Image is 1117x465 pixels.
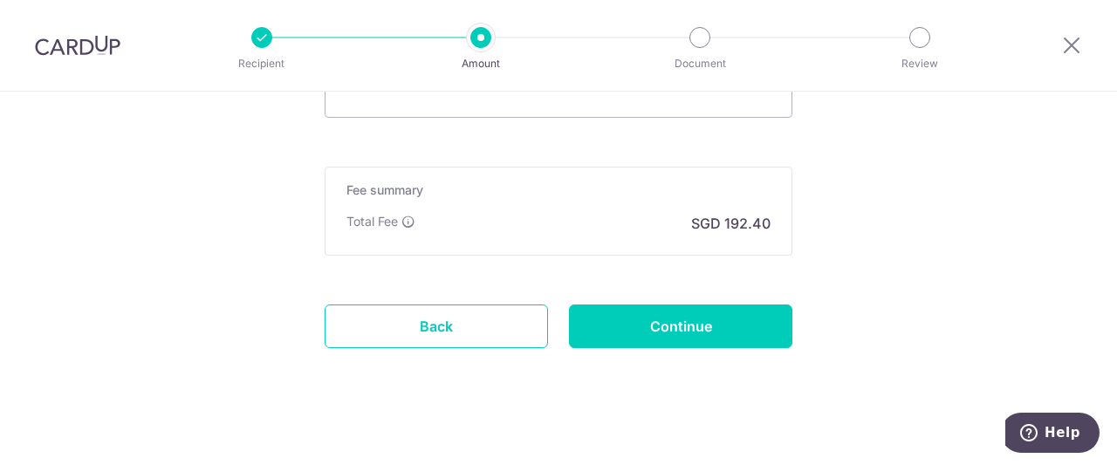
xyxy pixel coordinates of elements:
p: Amount [416,55,545,72]
a: Back [325,304,548,348]
iframe: Opens a widget where you can find more information [1005,413,1100,456]
h5: Fee summary [346,181,771,199]
p: Review [855,55,984,72]
p: Total Fee [346,213,398,230]
p: Recipient [197,55,326,72]
p: SGD 192.40 [691,213,771,234]
input: Continue [569,304,792,348]
p: Document [635,55,764,72]
img: CardUp [35,35,120,56]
